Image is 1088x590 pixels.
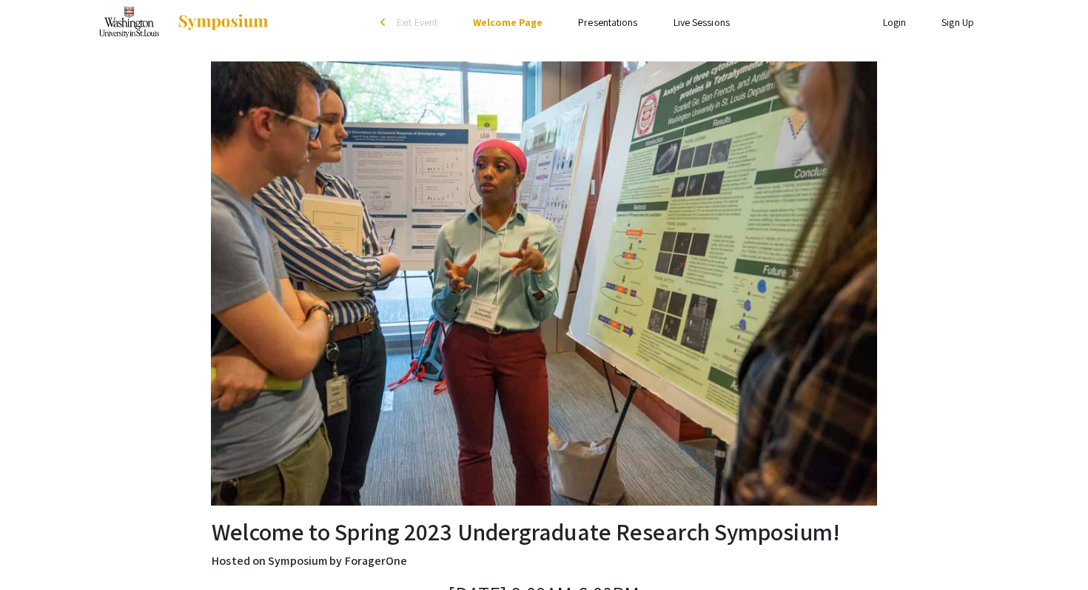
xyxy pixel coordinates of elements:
a: Live Sessions [674,16,730,29]
a: Sign Up [941,16,974,29]
img: Spring 2023 Undergraduate Research Symposium [211,61,877,506]
div: arrow_back_ios [380,18,389,27]
p: Hosted on Symposium by ForagerOne [212,552,876,570]
a: Login [883,16,907,29]
span: Exit Event [397,16,437,29]
h2: Welcome to Spring 2023 Undergraduate Research Symposium! [212,517,876,546]
img: Spring 2023 Undergraduate Research Symposium [96,4,162,41]
a: Welcome Page [473,16,543,29]
a: Presentations [578,16,637,29]
a: Spring 2023 Undergraduate Research Symposium [96,4,269,41]
iframe: Chat [11,523,63,579]
img: Symposium by ForagerOne [177,13,269,31]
